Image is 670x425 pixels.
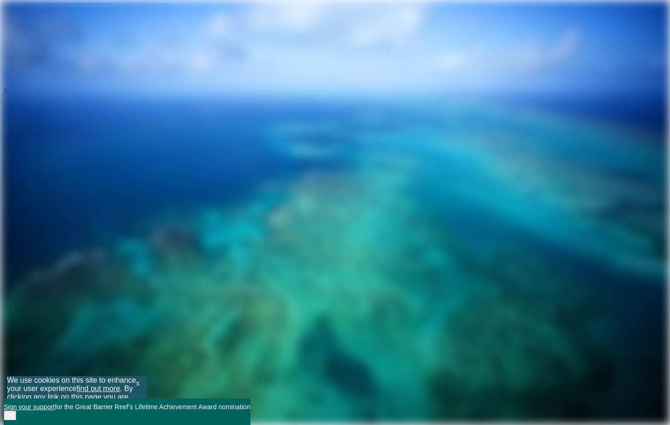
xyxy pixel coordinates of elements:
a: Sign your support [4,403,55,411]
button: Close [4,411,16,420]
div: We use cookies on this site to enhance your user experience . By clicking any link on this page y... [7,376,147,410]
span: for the Great Barrier Reef’s Lifetime Achievement Award nomination [4,403,250,411]
a: x [131,374,144,392]
a: find out more [76,385,120,393]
